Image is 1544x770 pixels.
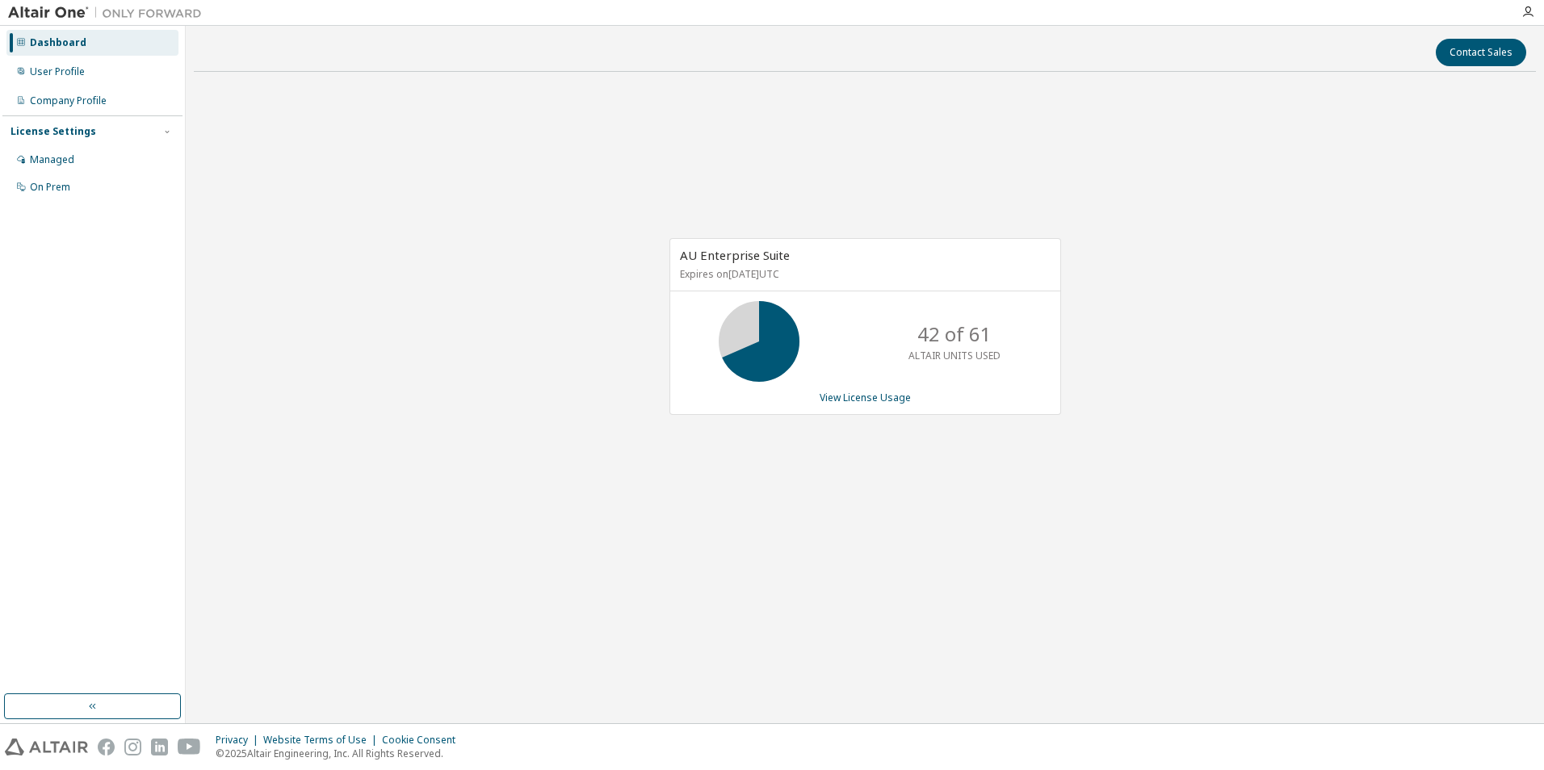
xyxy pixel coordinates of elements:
span: AU Enterprise Suite [680,247,790,263]
div: Privacy [216,734,263,747]
p: Expires on [DATE] UTC [680,267,1047,281]
img: facebook.svg [98,739,115,755]
a: View License Usage [820,391,911,404]
div: On Prem [30,181,70,194]
img: youtube.svg [178,739,201,755]
div: Website Terms of Use [263,734,382,747]
p: ALTAIR UNITS USED [908,349,1001,362]
img: Altair One [8,5,210,21]
p: 42 of 61 [917,320,992,348]
img: linkedin.svg [151,739,168,755]
div: User Profile [30,65,85,78]
img: altair_logo.svg [5,739,88,755]
div: License Settings [10,125,96,138]
div: Managed [30,153,74,166]
div: Dashboard [30,36,86,49]
button: Contact Sales [1436,39,1526,66]
p: © 2025 Altair Engineering, Inc. All Rights Reserved. [216,747,465,760]
img: instagram.svg [124,739,141,755]
div: Company Profile [30,94,107,107]
div: Cookie Consent [382,734,465,747]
